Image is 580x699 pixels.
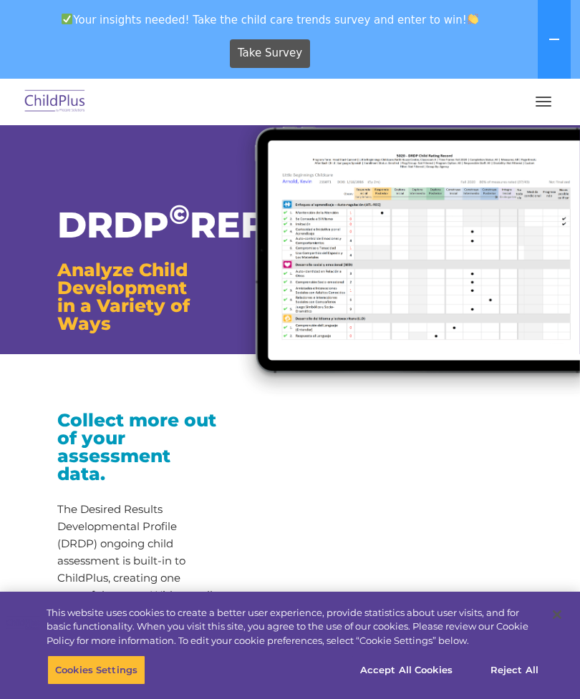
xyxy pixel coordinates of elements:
[470,655,559,685] button: Reject All
[468,14,478,24] img: 👏
[352,655,460,685] button: Accept All Cookies
[6,6,535,34] span: Your insights needed! Take the child care trends survey and enter to win!
[228,104,580,401] img: drdp-child-rating-ralign
[57,207,217,243] h1: DRDP REPORTS
[57,295,190,334] span: in a Variety of Ways
[21,85,89,119] img: ChildPlus by Procare Solutions
[238,41,302,66] span: Take Survey
[47,655,145,685] button: Cookies Settings
[541,599,573,630] button: Close
[57,501,217,673] p: The Desired Results Developmental Profile (DRDP) ongoing child assessment is built-in to ChildPlu...
[57,259,188,298] span: Analyze Child Development
[62,14,72,24] img: ✅
[169,198,190,230] sup: ©
[57,411,217,483] h3: Collect more out of your assessment data.
[230,39,311,68] a: Take Survey
[47,606,540,648] div: This website uses cookies to create a better user experience, provide statistics about user visit...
